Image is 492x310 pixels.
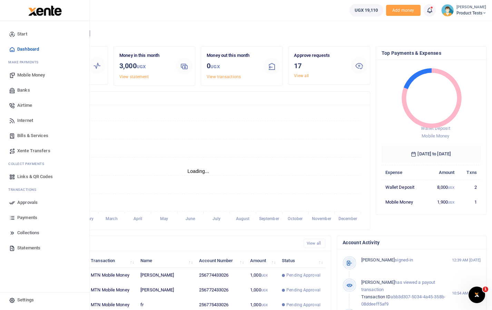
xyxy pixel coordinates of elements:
[441,4,454,17] img: profile-user
[17,87,30,94] span: Banks
[28,6,62,16] img: logo-large
[17,173,53,180] span: Links & QR Codes
[459,180,481,195] td: 2
[422,133,449,138] span: Mobile Money
[119,74,149,79] a: View statement
[17,46,39,53] span: Dashboard
[361,279,451,308] p: has viewed a payout transaction abb3d307-5034-4a45-358b-08ddeeff5af9
[17,31,27,38] span: Start
[343,239,481,246] h4: Account Activity
[361,294,391,299] span: Transaction ID
[106,217,118,221] tspan: March
[427,195,459,209] td: 1,900
[294,73,309,78] a: View all
[12,60,39,65] span: ake Payments
[207,61,258,72] h3: 0
[119,61,170,72] h3: 3,000
[6,113,84,128] a: Internet
[6,57,84,68] li: M
[6,184,84,195] li: T
[286,272,321,278] span: Pending Approval
[195,253,246,268] th: Account Number: activate to sort column ascending
[17,72,45,79] span: Mobile Money
[6,27,84,42] a: Start
[312,217,332,221] tspan: November
[6,128,84,143] a: Bills & Services
[17,297,34,303] span: Settings
[11,187,37,192] span: ransactions
[469,287,485,303] iframe: Intercom live chat
[119,52,170,59] p: Money in this month
[246,253,278,268] th: Amount: activate to sort column ascending
[386,5,421,16] span: Add money
[382,180,427,195] td: Wallet Deposit
[246,268,278,283] td: 1,000
[137,283,195,298] td: [PERSON_NAME]
[6,143,84,158] a: Xente Transfers
[134,217,142,221] tspan: April
[382,146,481,162] h6: [DATE] to [DATE]
[210,64,219,69] small: UGX
[17,147,50,154] span: Xente Transfers
[6,42,84,57] a: Dashboard
[459,165,481,180] th: Txns
[195,268,246,283] td: 256774433026
[32,240,298,247] h4: Recent Transactions
[294,52,345,59] p: Approve requests
[452,290,481,296] small: 10:54 AM [DATE]
[246,283,278,298] td: 1,000
[361,280,395,285] span: [PERSON_NAME]
[6,292,84,308] a: Settings
[286,302,321,308] span: Pending Approval
[187,168,209,174] text: Loading...
[456,10,486,16] span: Product Tests
[452,257,481,263] small: 12:39 AM [DATE]
[6,210,84,225] a: Payments
[26,30,486,37] h4: Hello [PERSON_NAME]
[338,217,357,221] tspan: December
[77,217,94,221] tspan: February
[6,225,84,240] a: Collections
[207,74,241,79] a: View transactions
[304,239,325,248] a: View all
[87,283,137,298] td: MTN Mobile Money
[28,8,62,13] a: logo-small logo-large logo-large
[361,257,395,262] span: [PERSON_NAME]
[427,165,459,180] th: Amount
[6,98,84,113] a: Airtime
[17,132,48,139] span: Bills & Services
[6,169,84,184] a: Links & QR Codes
[456,4,486,10] small: [PERSON_NAME]
[261,288,268,292] small: UGX
[213,217,220,221] tspan: July
[382,195,427,209] td: Mobile Money
[32,94,364,102] h4: Transactions Overview
[17,245,40,251] span: Statements
[286,287,321,293] span: Pending Approval
[195,283,246,298] td: 256772433026
[347,4,386,17] li: Wallet ballance
[361,257,451,264] p: signed-in
[186,217,195,221] tspan: June
[17,102,32,109] span: Airtime
[11,161,45,166] span: ollect Payments
[427,180,459,195] td: 8,000
[6,68,84,83] a: Mobile Money
[386,5,421,16] li: Toup your wallet
[87,268,137,283] td: MTN Mobile Money
[448,200,454,204] small: UGX
[207,52,258,59] p: Money out this month
[137,253,195,268] th: Name: activate to sort column ascending
[261,273,268,277] small: UGX
[137,64,146,69] small: UGX
[6,158,84,169] li: C
[421,126,450,131] span: Wallet Deposit
[17,117,33,124] span: Internet
[236,217,250,221] tspan: August
[448,186,454,189] small: UGX
[382,165,427,180] th: Expense
[288,217,303,221] tspan: October
[459,195,481,209] td: 1
[17,229,39,236] span: Collections
[17,199,38,206] span: Approvals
